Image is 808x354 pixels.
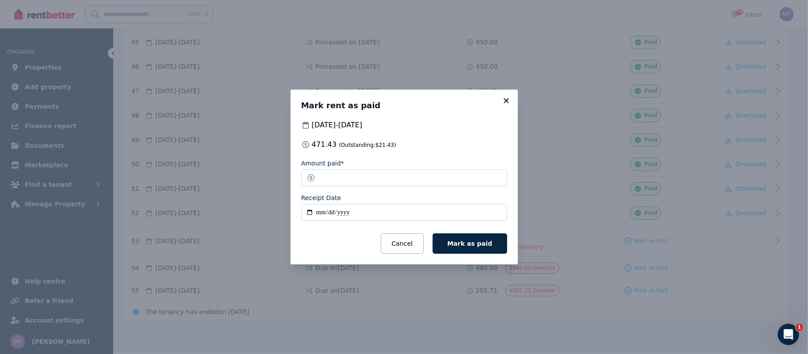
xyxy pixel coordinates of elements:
[447,240,492,247] span: Mark as paid
[301,100,507,111] h3: Mark rent as paid
[312,120,363,130] span: [DATE] - [DATE]
[433,233,507,254] button: Mark as paid
[312,139,396,150] span: 471.43
[301,159,344,168] label: Amount paid*
[778,324,799,345] iframe: Intercom live chat
[381,233,424,254] button: Cancel
[301,193,341,202] label: Receipt Date
[796,324,803,331] span: 1
[339,142,396,148] span: (Outstanding: $21.43 )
